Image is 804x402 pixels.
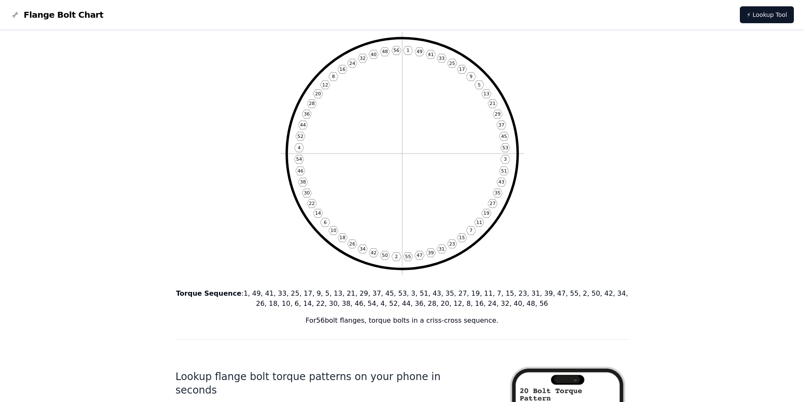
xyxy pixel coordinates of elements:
text: 7 [469,228,472,233]
text: 34 [360,246,365,252]
text: 19 [483,210,489,216]
text: 6 [324,220,327,225]
text: 8 [332,74,335,79]
text: 1 [406,48,409,53]
text: 28 [309,101,314,106]
text: 12 [322,82,328,88]
text: 44 [300,122,306,128]
text: 49 [416,49,422,54]
text: 31 [439,246,444,252]
text: 36 [303,111,309,117]
text: 22 [309,201,314,206]
a: Flange Bolt Chart LogoFlange Bolt Chart [10,9,103,21]
text: 29 [495,111,501,117]
text: 23 [449,241,455,247]
text: 13 [483,91,489,97]
text: 17 [459,67,465,72]
text: 48 [382,49,387,54]
text: 3 [504,156,506,162]
text: 26 [349,241,355,247]
b: Torque Sequence [176,289,241,297]
text: 43 [498,179,504,185]
text: 38 [300,179,306,185]
text: 25 [449,61,455,66]
text: 2 [395,254,398,259]
text: 9 [469,74,472,79]
text: 56 [393,48,399,53]
a: ⚡ Lookup Tool [740,6,794,23]
img: Flange Bolt Chart Logo [10,10,20,20]
text: 52 [297,134,303,139]
h1: Lookup flange bolt torque patterns on your phone in seconds [176,370,480,397]
text: 35 [495,190,501,196]
text: 41 [428,52,433,57]
text: 45 [501,134,507,139]
text: 53 [502,145,508,151]
text: 51 [501,168,507,174]
text: 37 [498,122,504,128]
text: 11 [476,220,482,225]
text: 54 [296,156,302,162]
text: 10 [330,228,336,233]
text: 33 [439,56,444,61]
text: 55 [405,254,411,259]
span: Flange Bolt Chart [24,9,103,21]
text: 42 [371,250,376,256]
text: 39 [428,250,433,256]
text: 27 [490,201,495,206]
text: 46 [297,168,303,174]
text: 21 [490,101,495,106]
text: 20 [315,91,321,97]
text: 15 [459,235,465,240]
text: 40 [371,52,376,57]
p: For 56 bolt flanges, torque bolts in a criss-cross sequence. [176,316,629,326]
text: 32 [360,56,365,61]
text: 50 [382,253,387,258]
text: 18 [339,235,345,240]
text: 47 [416,253,422,258]
text: 24 [349,61,355,66]
text: 30 [303,190,309,196]
text: 4 [298,145,300,151]
p: : 1, 49, 41, 33, 25, 17, 9, 5, 13, 21, 29, 37, 45, 53, 3, 51, 43, 35, 27, 19, 11, 7, 15, 23, 31, ... [176,289,629,309]
text: 5 [477,82,480,88]
text: 16 [339,67,345,72]
text: 14 [315,210,321,216]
